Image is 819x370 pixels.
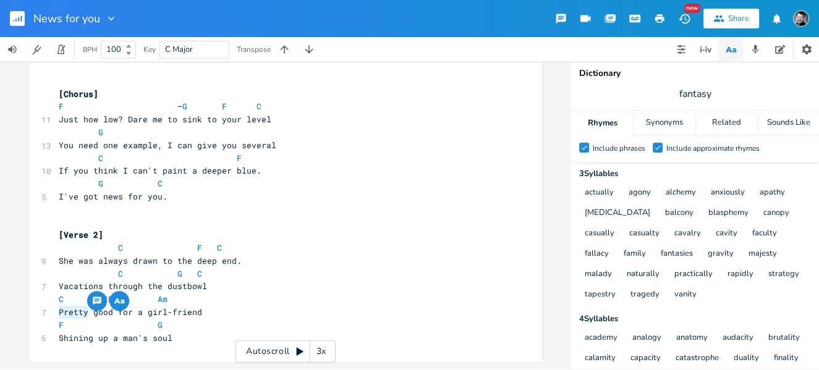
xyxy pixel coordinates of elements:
[585,249,609,259] button: fallacy
[59,114,271,125] span: Just how low? Dare me to sink to your level
[197,242,202,253] span: F
[83,46,97,53] div: BPM
[665,208,694,219] button: balcony
[711,188,745,198] button: anxiously
[679,87,711,101] span: fantasy
[674,290,697,300] button: vanity
[585,290,616,300] button: tapestry
[579,170,812,178] div: 3 Syllable s
[629,229,660,239] button: casualty
[59,332,172,343] span: Shining up a man's soul
[585,188,614,198] button: actually
[197,268,202,279] span: C
[585,353,616,364] button: calamity
[674,269,713,280] button: practically
[708,249,734,259] button: gravity
[734,353,759,364] button: duality
[165,44,193,55] span: C Major
[59,101,64,112] span: F
[634,111,695,135] div: Synonyms
[177,268,182,279] span: G
[158,319,163,330] span: G
[763,208,789,219] button: canopy
[98,127,103,138] span: G
[158,178,163,189] span: C
[59,88,98,99] span: [Chorus]
[768,333,800,343] button: brutality
[118,242,123,253] span: C
[666,145,760,152] div: Include approximate rhymes
[684,4,700,13] div: New
[758,111,819,135] div: Sounds Like
[749,249,777,259] button: majesty
[674,229,701,239] button: cavalry
[585,269,612,280] button: malady
[696,111,757,135] div: Related
[143,46,156,53] div: Key
[310,340,333,363] div: 3x
[723,333,753,343] button: audacity
[572,111,633,135] div: Rhymes
[59,293,64,305] span: C
[630,290,660,300] button: tragedy
[629,188,651,198] button: agony
[59,191,168,202] span: I've got news for you.
[579,69,812,78] div: Dictionary
[59,306,202,317] span: Pretty good for a girl-friend
[728,269,753,280] button: rapidly
[728,13,749,24] div: Share
[257,101,261,112] span: C
[118,268,123,279] span: C
[217,242,222,253] span: C
[666,188,696,198] button: alchemy
[158,293,168,305] span: Am
[236,340,336,363] div: Autoscroll
[222,101,227,112] span: F
[760,188,785,198] button: apathy
[624,249,646,259] button: family
[237,153,242,164] span: F
[585,208,650,219] button: [MEDICAL_DATA]
[774,353,799,364] button: finality
[59,101,261,112] span: –
[716,229,737,239] button: cavity
[33,13,100,24] span: News for you
[672,7,697,30] button: New
[579,315,812,323] div: 4 Syllable s
[632,333,661,343] button: analogy
[59,255,242,266] span: She was always drawn to the deep end.
[59,319,64,330] span: F
[593,145,645,152] div: Include phrases
[59,140,276,151] span: You need one example, I can give you several
[676,353,719,364] button: catastrophe
[59,165,261,176] span: If you think I can't paint a deeper blue.
[59,280,207,292] span: Vacations through the dustbowl
[676,333,708,343] button: anatomy
[98,153,103,164] span: C
[630,353,661,364] button: capacity
[752,229,777,239] button: faculty
[793,11,809,27] img: Timothy James
[627,269,660,280] button: naturally
[59,229,103,240] span: [Verse 2]
[661,249,693,259] button: fantasies
[585,333,617,343] button: academy
[708,208,749,219] button: blasphemy
[768,269,799,280] button: strategy
[237,46,271,53] div: Transpose
[585,229,614,239] button: casually
[703,9,759,28] button: Share
[182,101,187,112] span: G
[98,178,103,189] span: G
